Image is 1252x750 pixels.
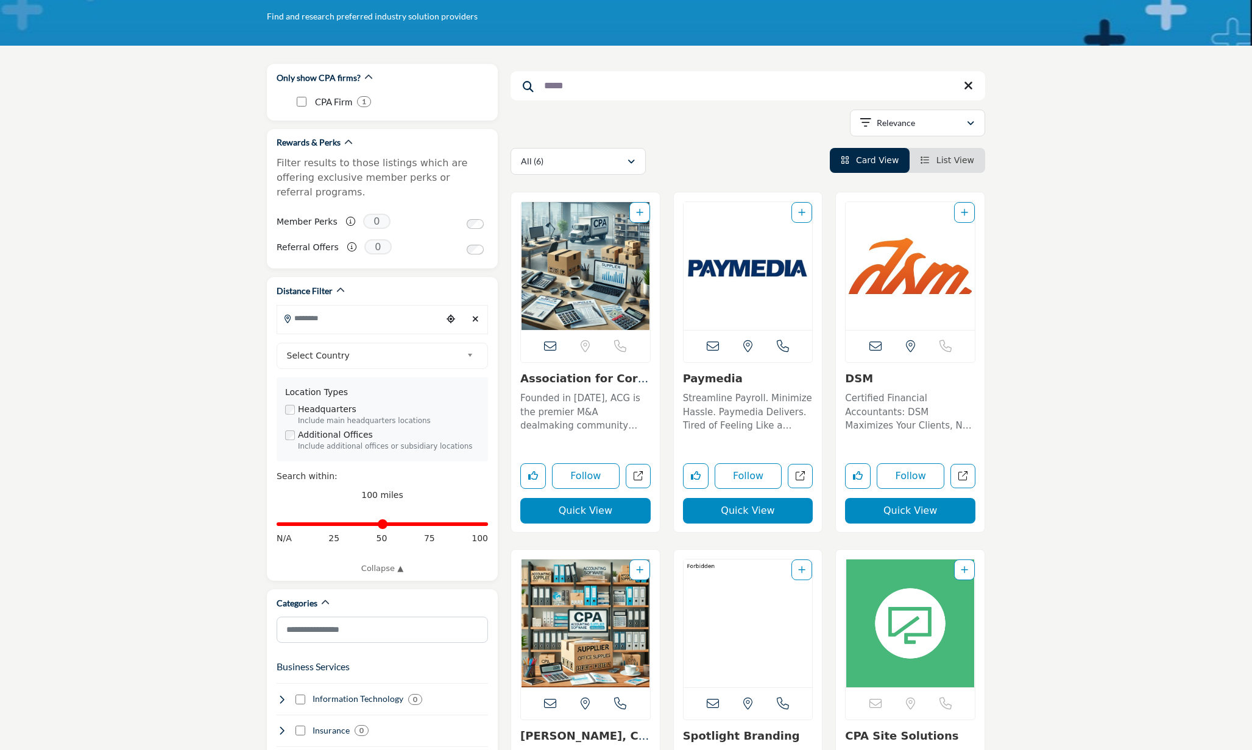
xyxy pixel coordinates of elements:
a: Open acg in new tab [626,464,651,489]
div: Search within: [277,470,488,483]
p: CPA Firm: CPA Firm [315,95,352,109]
label: Additional Offices [298,429,373,441]
a: Founded in [DATE], ACG is the premier M&A dealmaking community with 59 chapters worldwide. ACG’s ... [520,388,651,433]
p: Streamline Payroll. Minimize Hassle. Paymedia Delivers. Tired of Feeling Like a Number? Move Your... [683,391,813,433]
img: Paymedia [684,202,813,330]
button: Quick View [683,498,813,524]
a: View List [921,155,974,165]
h3: Donald S. Seigal, CPA [520,729,651,743]
li: List View [910,148,985,173]
span: 0 [364,239,392,254]
span: 100 miles [361,490,403,500]
a: Open Listing in new tab [521,559,650,687]
a: Certified Financial Accountants: DSM Maximizes Your Clients, Not Just Your Profits Meet your new ... [845,388,975,433]
img: Spotlight Branding [684,559,813,687]
a: Spotlight Branding [683,729,800,742]
a: Add To List [798,565,805,575]
a: Streamline Payroll. Minimize Hassle. Paymedia Delivers. Tired of Feeling Like a Number? Move Your... [683,388,813,433]
button: Business Services [277,659,350,674]
input: Select Information Technology checkbox [295,695,305,704]
span: 100 [472,532,488,545]
span: List View [936,155,974,165]
a: Open paymedia in new tab [788,464,813,489]
input: Search Location [277,306,442,330]
img: CPA Site Solutions [846,559,975,687]
div: Location Types [285,386,479,399]
a: Add To List [636,208,643,217]
p: Filter results to those listings which are offering exclusive member perks or referral programs. [277,156,488,200]
p: Relevance [877,117,915,129]
a: Open dsm in new tab [950,464,975,489]
h3: DSM [845,372,975,385]
label: Member Perks [277,211,338,233]
span: Select Country [287,348,462,363]
button: Like listing [520,463,546,489]
a: Open Listing in new tab [684,202,813,330]
p: Founded in [DATE], ACG is the premier M&A dealmaking community with 59 chapters worldwide. ACG’s ... [520,391,651,433]
a: View Card [841,155,899,165]
button: Like listing [683,463,709,489]
label: Headquarters [298,403,356,416]
img: Association for Corporate Growth (ACG) [521,202,650,330]
img: Donald S. Seigal, CPA [521,559,650,687]
button: Relevance [850,110,985,136]
button: Follow [715,463,782,489]
label: Referral Offers [277,237,339,258]
a: CPA Site Solutions [845,729,958,742]
h2: Distance Filter [277,285,333,297]
a: Open Listing in new tab [846,202,975,330]
a: DSM [845,372,873,385]
div: 1 Results For CPA Firm [357,96,371,107]
span: N/A [277,532,292,545]
a: Open Listing in new tab [684,559,813,687]
h2: Rewards & Perks [277,136,341,149]
input: Switch to Member Perks [467,219,484,229]
button: Follow [877,463,944,489]
div: 0 Results For Information Technology [408,694,422,705]
span: 75 [424,532,435,545]
button: Follow [552,463,620,489]
span: 25 [328,532,339,545]
img: DSM [846,202,975,330]
a: Open Listing in new tab [846,559,975,687]
b: 0 [413,695,417,704]
h3: CPA Site Solutions [845,729,975,743]
p: All (6) [521,155,543,167]
b: 0 [359,726,364,735]
div: Clear search location [466,306,484,332]
h2: Only show CPA firms? [277,72,361,84]
b: 1 [362,97,366,106]
h3: Association for Corporate Growth (ACG) [520,372,651,385]
a: Add To List [636,565,643,575]
span: 0 [363,214,391,229]
h3: Spotlight Branding [683,729,813,743]
h3: Paymedia [683,372,813,385]
h4: Insurance: Professional liability, healthcare, life insurance, risk management [313,724,350,737]
h4: Information Technology: Software, cloud services, data management, analytics, automation [313,693,403,705]
div: Include additional offices or subsidiary locations [298,441,479,452]
a: Add To List [961,565,968,575]
a: Add To List [798,208,805,217]
span: 50 [377,532,387,545]
button: Like listing [845,463,871,489]
a: Open Listing in new tab [521,202,650,330]
p: Certified Financial Accountants: DSM Maximizes Your Clients, Not Just Your Profits Meet your new ... [845,391,975,433]
a: Association for Corp... [520,372,648,398]
input: Search Category [277,617,488,643]
a: Add To List [961,208,968,217]
input: Search Keyword [511,71,985,100]
input: Select Insurance checkbox [295,726,305,735]
button: Quick View [520,498,651,524]
li: Card View [830,148,910,173]
a: Collapse ▲ [277,562,488,575]
button: All (6) [511,148,646,175]
p: Find and research preferred industry solution providers [267,10,478,23]
div: 0 Results For Insurance [355,725,369,736]
input: CPA Firm checkbox [297,97,306,107]
button: Quick View [845,498,975,524]
span: Card View [856,155,899,165]
a: Paymedia [683,372,743,385]
div: Choose your current location [442,306,460,332]
input: Switch to Referral Offers [467,245,484,254]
